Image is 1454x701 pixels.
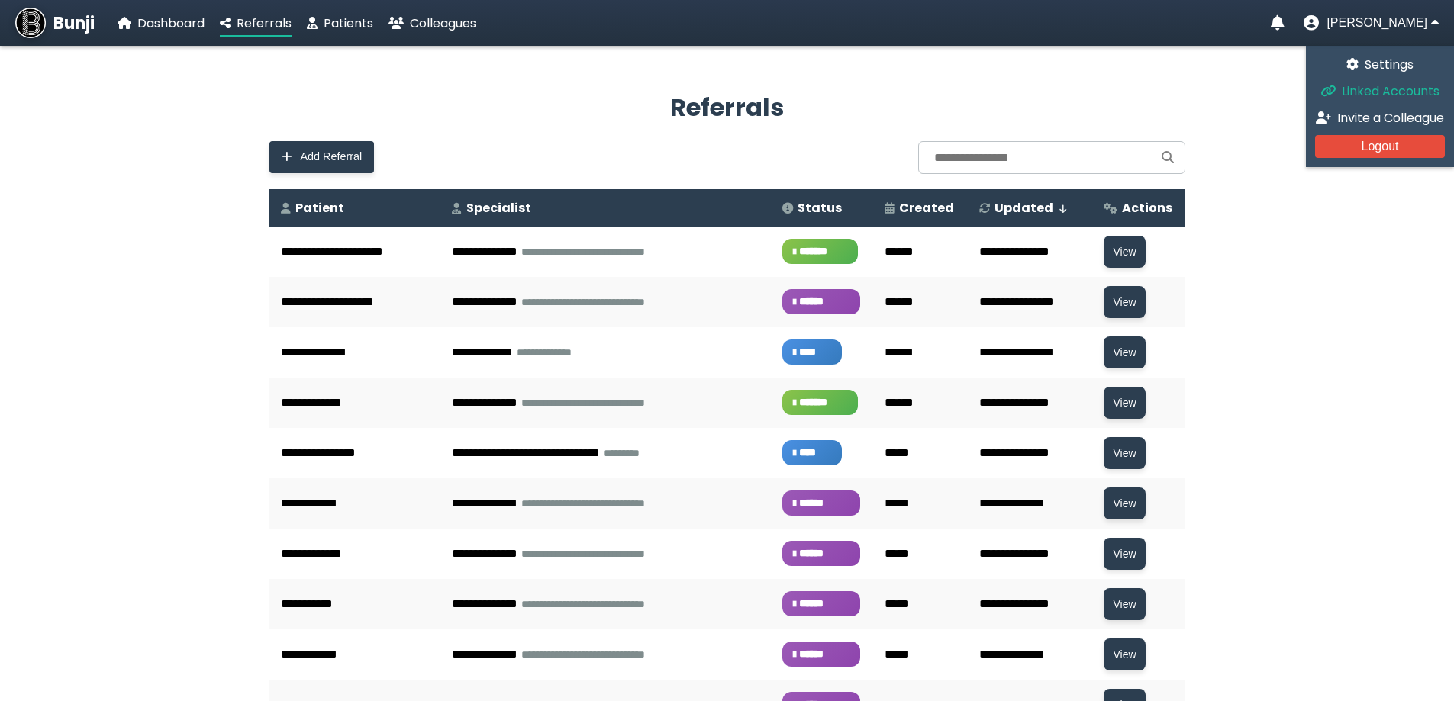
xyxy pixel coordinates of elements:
button: View [1104,487,1145,519]
a: Notifications [1271,15,1285,31]
a: Dashboard [118,14,205,33]
img: Bunji Dental Referral Management [15,8,46,38]
span: Bunji [53,11,95,36]
a: Bunji [15,8,95,38]
button: View [1104,588,1145,620]
span: Settings [1365,56,1414,73]
th: Updated [968,189,1092,227]
span: Patients [324,14,373,32]
h2: Referrals [269,89,1185,126]
button: View [1104,387,1145,419]
th: Status [771,189,872,227]
a: Colleagues [388,14,476,33]
a: Referrals [220,14,292,33]
a: Invite a Colleague [1315,108,1445,127]
th: Actions [1092,189,1185,227]
button: View [1104,437,1145,469]
button: View [1104,538,1145,570]
span: Referrals [237,14,292,32]
button: View [1104,336,1145,368]
button: User menu [1304,15,1439,31]
span: [PERSON_NAME] [1327,16,1427,30]
span: Dashboard [137,14,205,32]
a: Settings [1315,55,1445,74]
th: Specialist [440,189,772,227]
span: Colleagues [410,14,476,32]
span: Linked Accounts [1342,82,1439,100]
span: Invite a Colleague [1337,109,1444,127]
span: Logout [1362,140,1399,153]
span: Add Referral [301,150,363,163]
a: Patients [307,14,373,33]
a: Linked Accounts [1315,82,1445,101]
button: View [1104,236,1145,268]
button: Add Referral [269,141,375,173]
button: View [1104,638,1145,670]
button: View [1104,286,1145,318]
button: Logout [1315,135,1445,158]
th: Patient [269,189,440,227]
th: Created [873,189,969,227]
